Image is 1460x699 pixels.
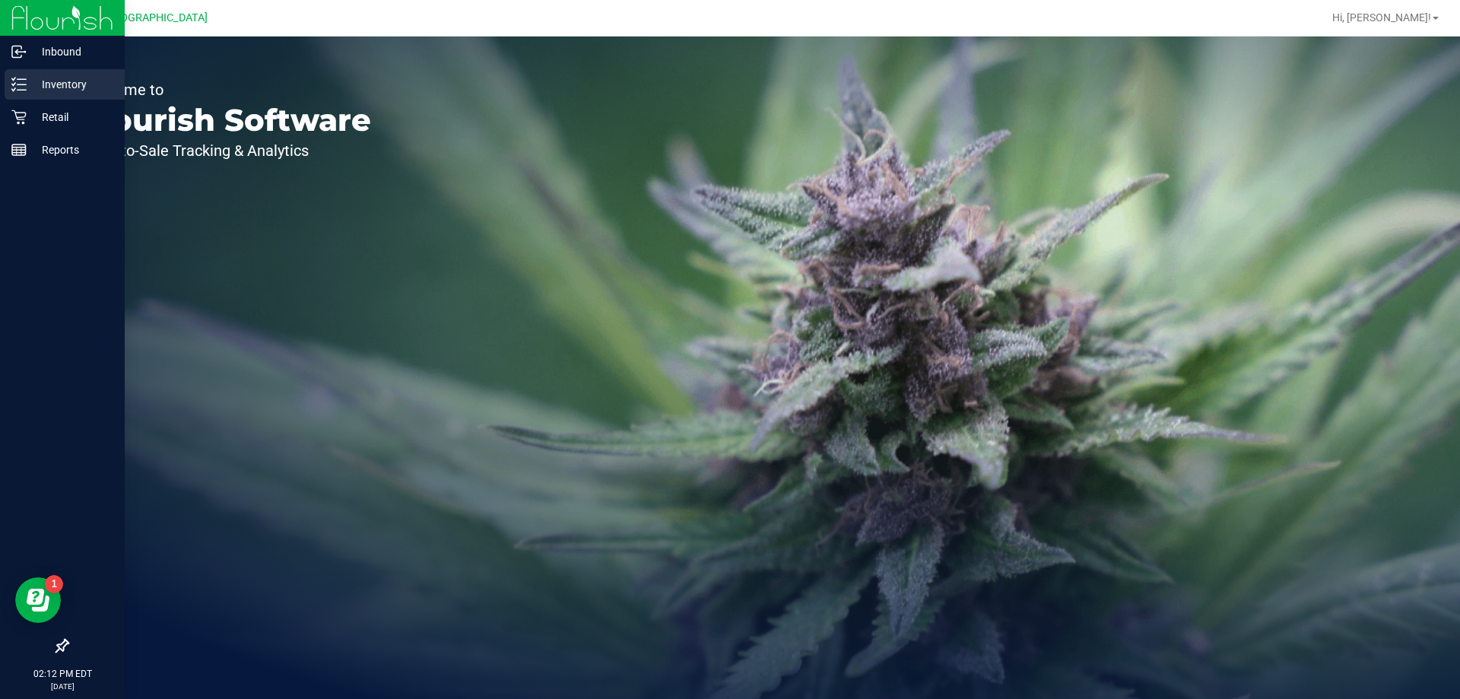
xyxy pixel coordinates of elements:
[103,11,208,24] span: [GEOGRAPHIC_DATA]
[15,577,61,623] iframe: Resource center
[11,142,27,157] inline-svg: Reports
[82,143,371,158] p: Seed-to-Sale Tracking & Analytics
[45,575,63,593] iframe: Resource center unread badge
[1332,11,1431,24] span: Hi, [PERSON_NAME]!
[27,141,118,159] p: Reports
[7,667,118,681] p: 02:12 PM EDT
[11,44,27,59] inline-svg: Inbound
[82,105,371,135] p: Flourish Software
[27,43,118,61] p: Inbound
[27,75,118,94] p: Inventory
[27,108,118,126] p: Retail
[11,77,27,92] inline-svg: Inventory
[82,82,371,97] p: Welcome to
[11,110,27,125] inline-svg: Retail
[7,681,118,692] p: [DATE]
